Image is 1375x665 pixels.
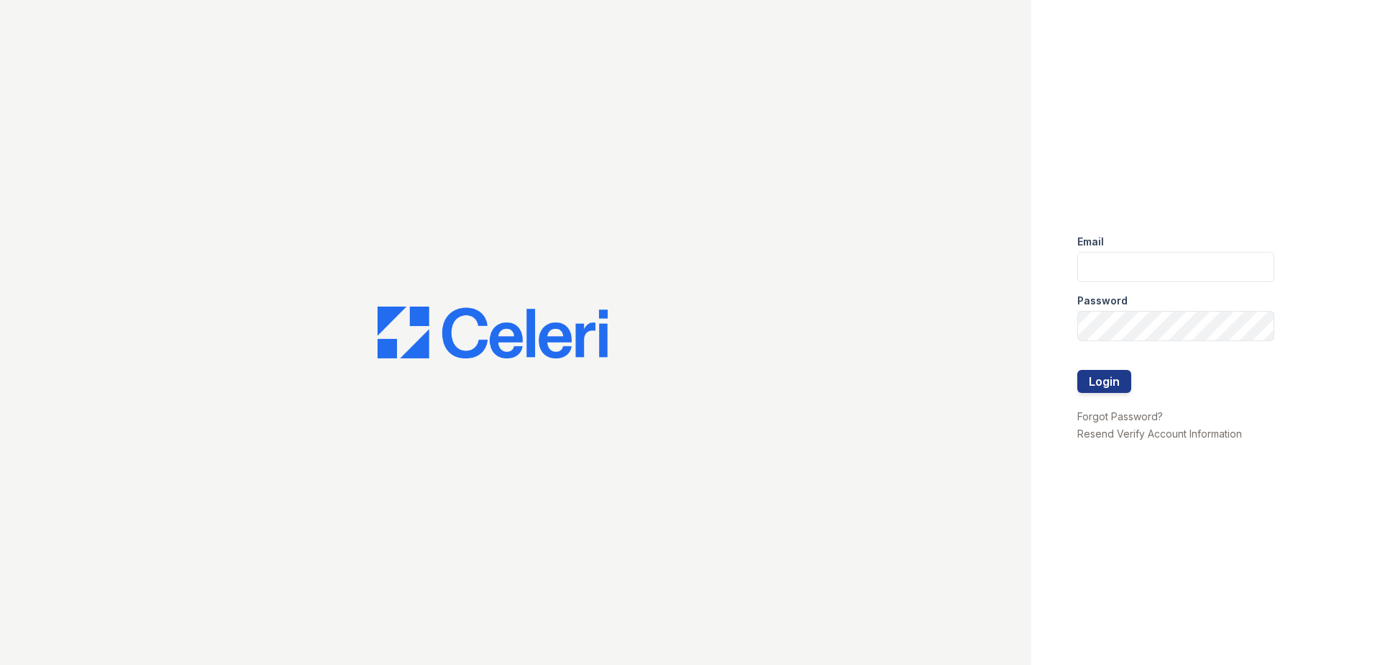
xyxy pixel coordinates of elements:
[1077,370,1131,393] button: Login
[1077,427,1242,440] a: Resend Verify Account Information
[378,307,608,358] img: CE_Logo_Blue-a8612792a0a2168367f1c8372b55b34899dd931a85d93a1a3d3e32e68fde9ad4.png
[1077,294,1128,308] label: Password
[1077,410,1163,422] a: Forgot Password?
[1077,235,1104,249] label: Email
